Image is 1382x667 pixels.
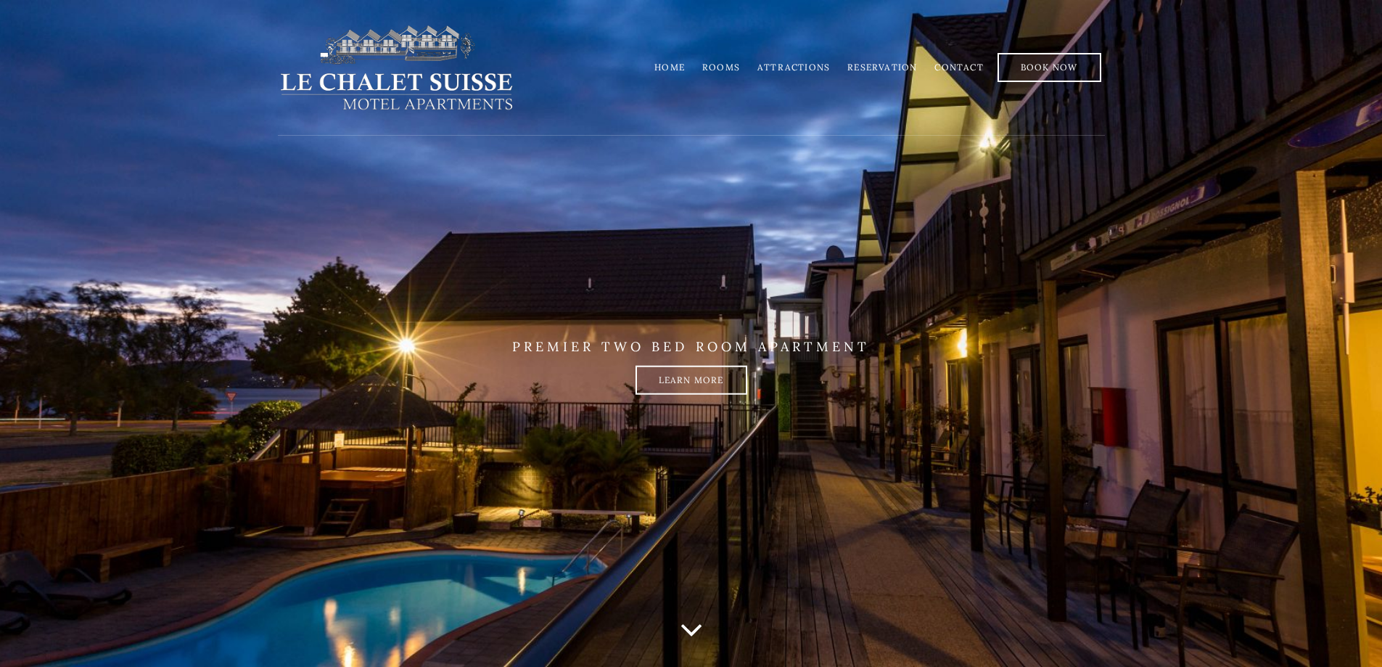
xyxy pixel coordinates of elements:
[757,62,830,73] a: Attractions
[847,62,917,73] a: Reservation
[278,24,515,111] img: lechaletsuisse
[654,62,685,73] a: Home
[934,62,983,73] a: Contact
[636,366,747,395] a: Learn more
[702,62,740,73] a: Rooms
[278,339,1105,355] p: PREMIER TWO BED ROOM APARTMENT
[998,53,1101,82] a: Book Now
